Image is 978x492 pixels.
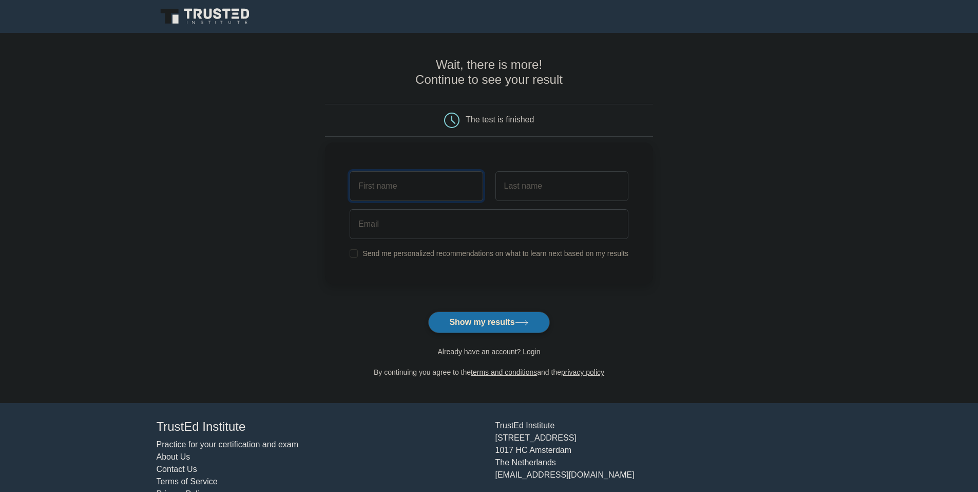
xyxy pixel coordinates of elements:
a: Practice for your certification and exam [157,440,299,449]
input: Email [350,209,628,239]
a: Contact Us [157,465,197,473]
a: privacy policy [561,368,604,376]
button: Show my results [428,312,549,333]
h4: TrustEd Institute [157,420,483,434]
input: Last name [495,171,628,201]
div: The test is finished [466,115,534,124]
h4: Wait, there is more! Continue to see your result [325,58,653,87]
a: Terms of Service [157,477,218,486]
a: About Us [157,452,190,461]
a: terms and conditions [471,368,537,376]
div: By continuing you agree to the and the [319,366,659,378]
label: Send me personalized recommendations on what to learn next based on my results [362,249,628,258]
a: Already have an account? Login [437,348,540,356]
input: First name [350,171,483,201]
